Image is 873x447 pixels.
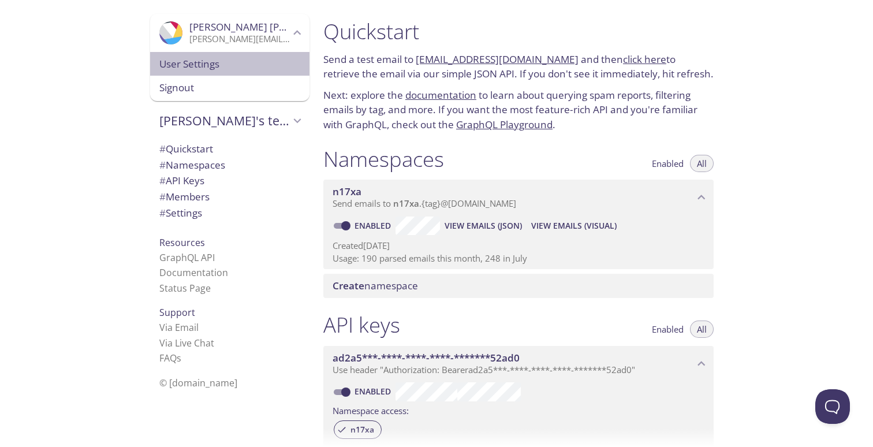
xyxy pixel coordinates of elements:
span: # [159,174,166,187]
span: [PERSON_NAME]'s team [159,113,290,129]
h1: Namespaces [323,146,444,172]
span: Settings [159,206,202,219]
span: # [159,206,166,219]
span: [PERSON_NAME] [PERSON_NAME] [189,20,348,33]
iframe: Help Scout Beacon - Open [815,389,850,424]
button: All [690,155,714,172]
div: n17xa [334,420,382,439]
button: Enabled [645,321,691,338]
div: Namespaces [150,157,309,173]
div: David Nellessen [150,14,309,52]
a: [EMAIL_ADDRESS][DOMAIN_NAME] [416,53,579,66]
span: # [159,142,166,155]
span: Quickstart [159,142,213,155]
a: GraphQL API [159,251,215,264]
button: Enabled [645,155,691,172]
div: Signout [150,76,309,101]
p: Created [DATE] [333,240,704,252]
p: Send a test email to and then to retrieve the email via our simple JSON API. If you don't see it ... [323,52,714,81]
span: n17xa [344,424,381,435]
div: David's team [150,106,309,136]
span: n17xa [333,185,361,198]
div: n17xa namespace [323,180,714,215]
a: click here [623,53,666,66]
span: # [159,158,166,172]
div: Create namespace [323,274,714,298]
button: All [690,321,714,338]
a: documentation [405,88,476,102]
span: s [177,352,181,364]
p: Next: explore the to learn about querying spam reports, filtering emails by tag, and more. If you... [323,88,714,132]
a: GraphQL Playground [456,118,553,131]
a: Status Page [159,282,211,295]
label: Namespace access: [333,401,409,418]
span: Members [159,190,210,203]
div: Members [150,189,309,205]
p: Usage: 190 parsed emails this month, 248 in July [333,252,704,265]
span: Namespaces [159,158,225,172]
span: namespace [333,279,418,292]
div: Quickstart [150,141,309,157]
span: API Keys [159,174,204,187]
a: FAQ [159,352,181,364]
span: Resources [159,236,205,249]
span: Signout [159,80,300,95]
a: Enabled [353,220,396,231]
button: View Emails (Visual) [527,217,621,235]
span: User Settings [159,57,300,72]
h1: API keys [323,312,400,338]
span: Create [333,279,364,292]
span: n17xa [393,198,419,209]
div: User Settings [150,52,309,76]
div: API Keys [150,173,309,189]
a: Documentation [159,266,228,279]
p: [PERSON_NAME][EMAIL_ADDRESS][PERSON_NAME][DOMAIN_NAME] [189,33,290,45]
h1: Quickstart [323,18,714,44]
span: View Emails (Visual) [531,219,617,233]
button: View Emails (JSON) [440,217,527,235]
span: View Emails (JSON) [445,219,522,233]
a: Enabled [353,386,396,397]
span: Support [159,306,195,319]
span: © [DOMAIN_NAME] [159,377,237,389]
a: Via Email [159,321,199,334]
span: # [159,190,166,203]
div: Team Settings [150,205,309,221]
span: Send emails to . {tag} @[DOMAIN_NAME] [333,198,516,209]
a: Via Live Chat [159,337,214,349]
